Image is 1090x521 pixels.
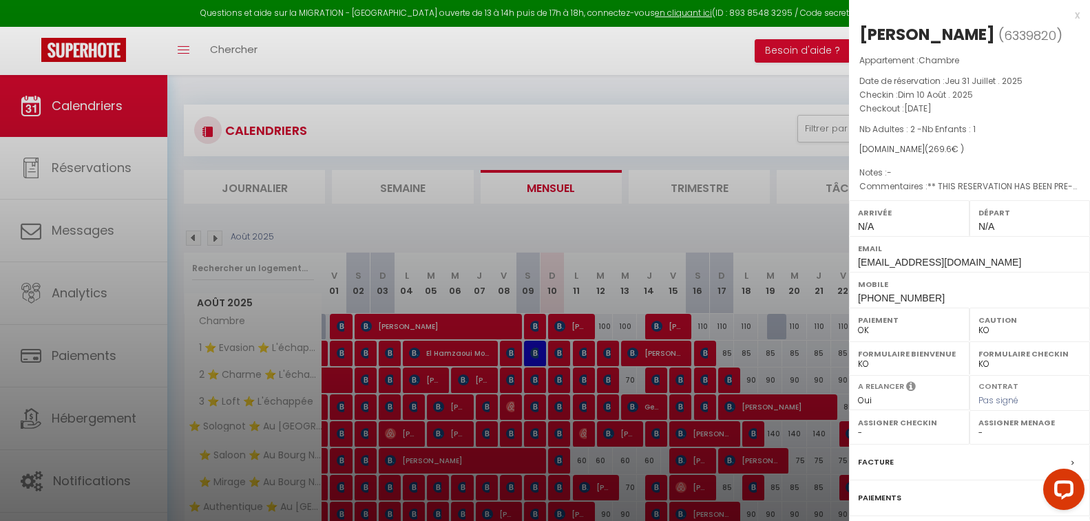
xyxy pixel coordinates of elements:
div: [PERSON_NAME] [859,23,995,45]
div: [DOMAIN_NAME] [859,143,1080,156]
span: 6339820 [1004,27,1056,44]
p: Checkout : [859,102,1080,116]
label: Assigner Menage [978,416,1081,429]
span: [EMAIL_ADDRESS][DOMAIN_NAME] [858,257,1021,268]
i: Sélectionner OUI si vous souhaiter envoyer les séquences de messages post-checkout [906,381,916,396]
label: Email [858,242,1081,255]
span: N/A [858,221,874,232]
span: ( € ) [925,143,964,155]
span: N/A [978,221,994,232]
iframe: LiveChat chat widget [1032,463,1090,521]
span: Jeu 31 Juillet . 2025 [945,75,1023,87]
label: Mobile [858,277,1081,291]
label: Assigner Checkin [858,416,961,429]
label: Paiement [858,313,961,327]
span: [DATE] [904,103,932,114]
span: Nb Adultes : 2 - [859,123,976,135]
label: Formulaire Checkin [978,347,1081,361]
span: Pas signé [978,394,1018,406]
label: Paiements [858,491,901,505]
p: Notes : [859,166,1080,180]
span: 269.6 [928,143,952,155]
p: Commentaires : [859,180,1080,193]
label: Contrat [978,381,1018,390]
label: Caution [978,313,1081,327]
span: Chambre [919,54,959,66]
span: [PHONE_NUMBER] [858,293,945,304]
span: Nb Enfants : 1 [922,123,976,135]
label: Formulaire Bienvenue [858,347,961,361]
div: x [849,7,1080,23]
p: Appartement : [859,54,1080,67]
span: - [887,167,892,178]
p: Date de réservation : [859,74,1080,88]
label: Arrivée [858,206,961,220]
span: Dim 10 Août . 2025 [898,89,973,100]
label: Facture [858,455,894,469]
label: A relancer [858,381,904,392]
label: Départ [978,206,1081,220]
span: ( ) [998,25,1062,45]
p: Checkin : [859,88,1080,102]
